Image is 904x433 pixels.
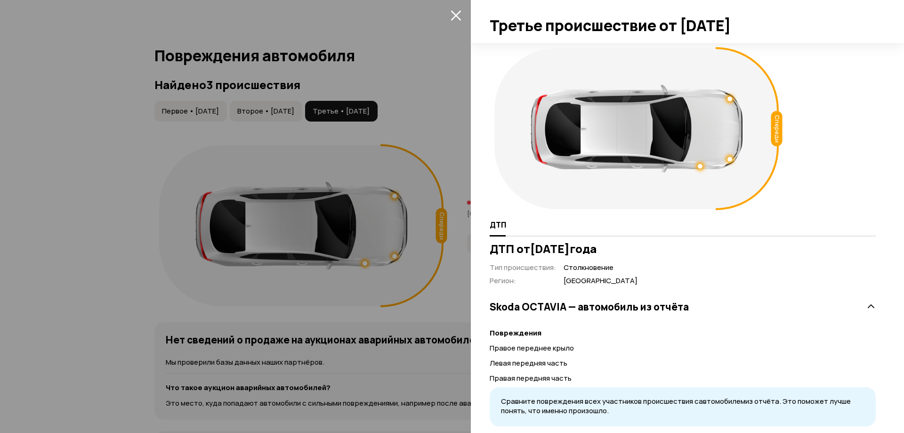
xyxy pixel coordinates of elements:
[490,328,541,338] strong: Повреждения
[490,220,506,229] span: ДТП
[564,263,638,273] span: Столкновение
[771,111,783,147] div: Спереди
[490,301,689,313] h3: Skoda OCTAVIA — автомобиль из отчёта
[490,262,556,272] span: Тип происшествия :
[490,373,876,384] p: Правая передняя часть
[490,358,876,368] p: Левая передняя часть
[448,8,463,23] button: закрыть
[501,396,851,416] span: Сравните повреждения всех участников происшествия с автомобилем из отчёта. Это поможет лучше поня...
[564,276,638,286] span: [GEOGRAPHIC_DATA]
[490,242,876,255] h3: ДТП от [DATE] года
[490,276,516,286] span: Регион :
[490,343,876,353] p: Правое переднее крыло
